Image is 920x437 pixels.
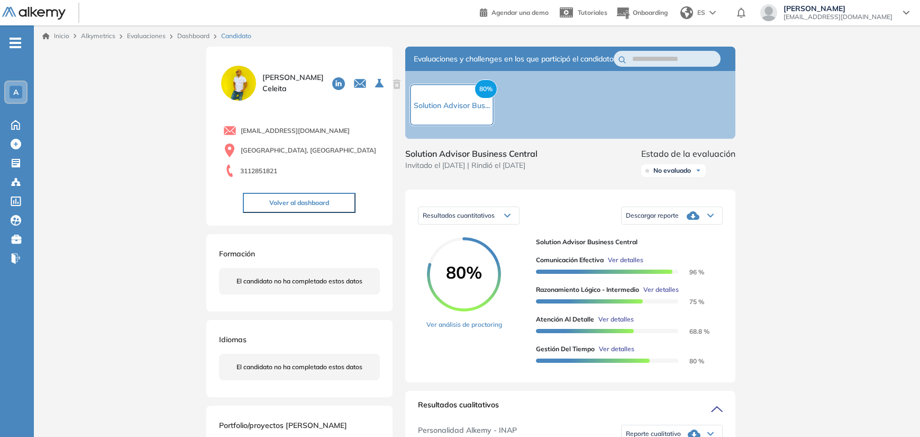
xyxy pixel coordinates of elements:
button: Ver detalles [604,255,643,265]
span: Gestión del Tiempo [536,344,595,354]
span: Solution Advisor Business Central [405,147,538,160]
a: Ver análisis de proctoring [426,320,502,329]
img: Ícono de flecha [695,167,702,174]
button: Ver detalles [639,285,679,295]
span: 80 % [677,357,704,365]
span: 75 % [677,298,704,306]
span: Portfolio/proyectos [PERSON_NAME] [219,421,347,430]
span: Formación [219,249,255,258]
span: Comunicación Efectiva [536,255,604,265]
img: world [680,6,693,19]
span: 96 % [677,268,704,276]
span: Razonamiento Lógico - Intermedio [536,285,639,295]
a: Dashboard [177,32,209,40]
span: [EMAIL_ADDRESS][DOMAIN_NAME] [241,126,350,136]
span: A [13,88,19,96]
span: 80% [427,264,501,281]
span: Descargar reporte [626,211,679,220]
span: Ver detalles [598,315,634,324]
i: - [10,42,21,44]
img: PROFILE_MENU_LOGO_USER [219,64,258,103]
span: Solution Advisor Business Central [536,237,714,247]
a: Agendar una demo [480,5,549,18]
a: Evaluaciones [127,32,166,40]
img: arrow [709,11,716,15]
span: 80% [475,79,497,99]
span: Ver detalles [643,285,679,295]
span: Evaluaciones y challenges en los que participó el candidato [414,53,614,65]
span: Atención al detalle [536,315,594,324]
span: No evaluado [653,166,691,175]
span: Idiomas [219,335,247,344]
button: Onboarding [616,2,668,24]
span: Alkymetrics [81,32,115,40]
span: Agendar una demo [491,8,549,16]
span: Candidato [221,31,251,41]
button: Volver al dashboard [243,193,356,213]
span: Onboarding [633,8,668,16]
span: El candidato no ha completado estos datos [236,277,362,286]
button: Ver detalles [595,344,634,354]
img: Logo [2,7,66,20]
span: 3112851821 [240,166,277,176]
span: [GEOGRAPHIC_DATA], [GEOGRAPHIC_DATA] [241,146,376,155]
span: [PERSON_NAME] [784,4,892,13]
span: ES [697,8,705,17]
span: Solution Advisor Bus... [414,101,490,110]
span: [EMAIL_ADDRESS][DOMAIN_NAME] [784,13,892,21]
span: Invitado el [DATE] | Rindió el [DATE] [405,160,538,171]
span: 68.8 % [677,327,709,335]
span: Resultados cuantitativos [423,211,495,219]
span: [PERSON_NAME] Celeita [262,72,324,94]
span: Resultados cualitativos [418,399,499,416]
a: Inicio [42,31,69,41]
span: Ver detalles [608,255,643,265]
span: Tutoriales [578,8,607,16]
span: Ver detalles [599,344,634,354]
span: Estado de la evaluación [641,147,735,160]
button: Ver detalles [594,315,634,324]
span: El candidato no ha completado estos datos [236,362,362,372]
